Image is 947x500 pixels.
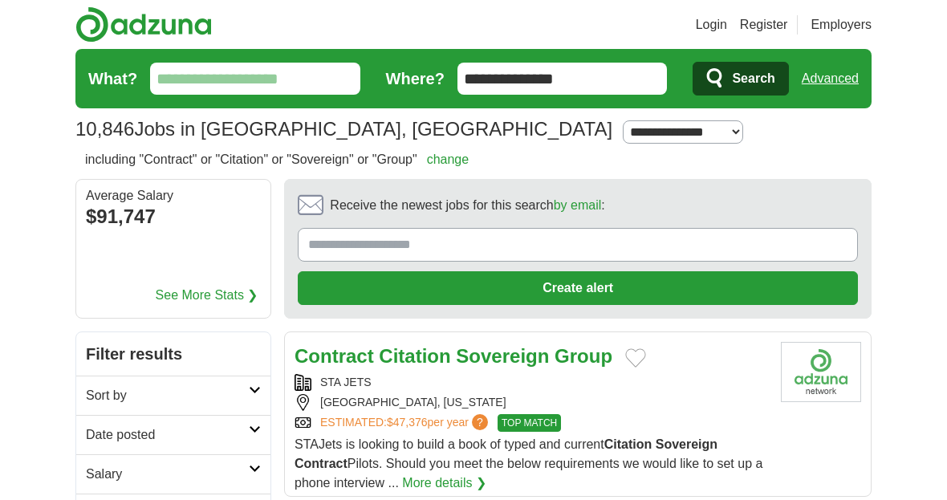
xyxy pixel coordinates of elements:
a: change [427,152,469,166]
h2: Salary [86,465,249,484]
h2: including "Contract" or "Citation" or "Sovereign" or "Group" [85,150,469,169]
a: See More Stats ❯ [156,286,258,305]
span: Receive the newest jobs for this search : [330,196,604,215]
span: 10,846 [75,115,134,144]
label: What? [88,67,137,91]
h2: Filter results [76,332,270,376]
h1: Jobs in [GEOGRAPHIC_DATA], [GEOGRAPHIC_DATA] [75,118,612,140]
span: Search [732,63,774,95]
span: STAJets is looking to build a book of typed and current Pilots. Should you meet the below require... [295,437,762,490]
button: Search [693,62,788,96]
strong: Citation [604,437,652,451]
strong: Citation [379,345,450,367]
span: TOP MATCH [498,414,561,432]
a: by email [554,198,602,212]
button: Create alert [298,271,858,305]
span: $47,376 [387,416,428,429]
a: More details ❯ [402,474,486,493]
h2: Date posted [86,425,249,445]
h2: Sort by [86,386,249,405]
div: $91,747 [86,202,261,231]
div: [GEOGRAPHIC_DATA], [US_STATE] [295,394,768,411]
a: Register [740,15,788,35]
a: ESTIMATED:$47,376per year? [320,414,491,432]
a: Date posted [76,415,270,454]
strong: Sovereign [456,345,549,367]
strong: Contract [295,345,374,367]
a: Sort by [76,376,270,415]
button: Add to favorite jobs [625,348,646,368]
div: STA JETS [295,374,768,391]
img: Company logo [781,342,861,402]
div: Average Salary [86,189,261,202]
a: Contract Citation Sovereign Group [295,345,612,367]
strong: Sovereign [656,437,717,451]
a: Employers [811,15,872,35]
span: ? [472,414,488,430]
strong: Contract [295,457,348,470]
a: Advanced [802,63,859,95]
a: Salary [76,454,270,494]
img: Adzuna logo [75,6,212,43]
strong: Group [555,345,612,367]
a: Login [696,15,727,35]
label: Where? [386,67,445,91]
